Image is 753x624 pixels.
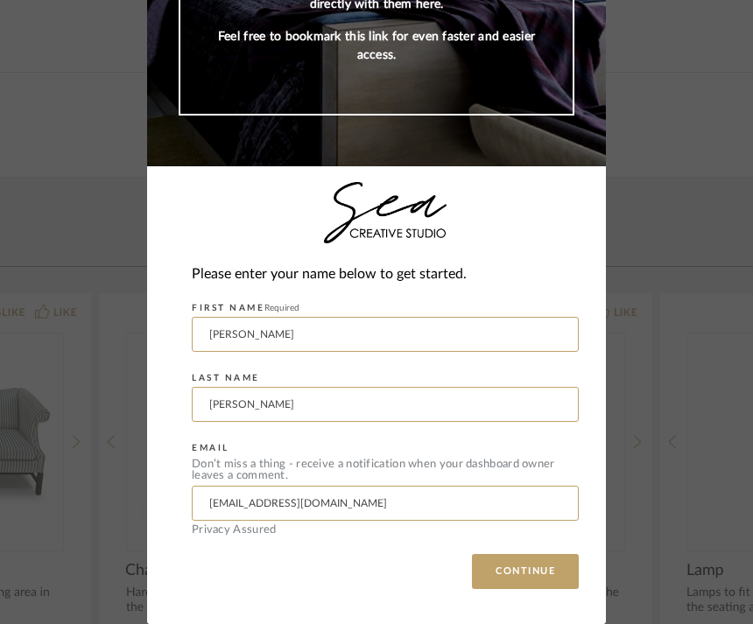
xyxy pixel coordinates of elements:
input: Enter First Name [192,317,579,352]
button: CONTINUE [472,554,579,589]
input: Enter Last Name [192,387,579,422]
div: Don’t miss a thing - receive a notification when your dashboard owner leaves a comment. [192,459,579,481]
label: LAST NAME [192,373,260,383]
div: Privacy Assured [192,524,579,536]
input: Enter Email [192,486,579,521]
label: EMAIL [192,443,229,453]
label: FIRST NAME [192,303,299,313]
div: Please enter your name below to get started. [192,263,579,286]
span: Required [264,304,299,312]
p: Feel free to bookmark this link for even faster and easier access. [215,28,538,65]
